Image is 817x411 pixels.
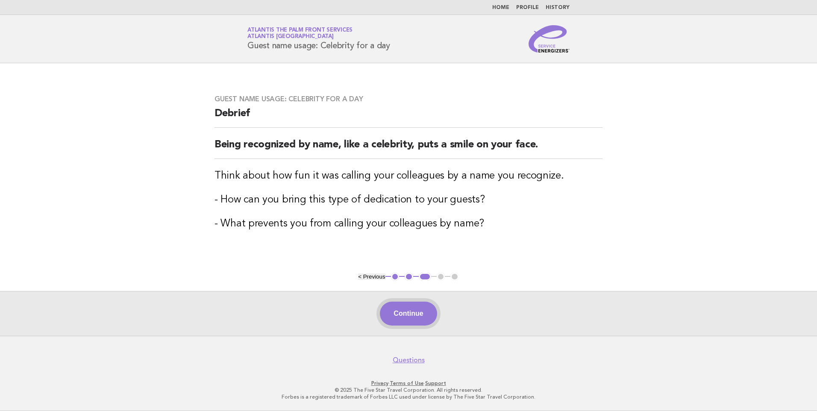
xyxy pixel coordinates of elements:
[147,380,670,387] p: · ·
[425,380,446,386] a: Support
[247,27,353,39] a: Atlantis The Palm Front ServicesAtlantis [GEOGRAPHIC_DATA]
[371,380,388,386] a: Privacy
[492,5,509,10] a: Home
[247,28,390,50] h1: Guest name usage: Celebrity for a day
[516,5,539,10] a: Profile
[391,273,400,281] button: 1
[419,273,431,281] button: 3
[529,25,570,53] img: Service Energizers
[215,217,602,231] h3: - What prevents you from calling your colleagues by name?
[147,393,670,400] p: Forbes is a registered trademark of Forbes LLC used under license by The Five Star Travel Corpora...
[390,380,424,386] a: Terms of Use
[215,138,602,159] h2: Being recognized by name, like a celebrity, puts a smile on your face.
[405,273,413,281] button: 2
[215,95,602,103] h3: Guest name usage: Celebrity for a day
[215,193,602,207] h3: - How can you bring this type of dedication to your guests?
[215,107,602,128] h2: Debrief
[247,34,334,40] span: Atlantis [GEOGRAPHIC_DATA]
[215,169,602,183] h3: Think about how fun it was calling your colleagues by a name you recognize.
[358,273,385,280] button: < Previous
[147,387,670,393] p: © 2025 The Five Star Travel Corporation. All rights reserved.
[380,302,437,326] button: Continue
[546,5,570,10] a: History
[393,356,425,364] a: Questions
